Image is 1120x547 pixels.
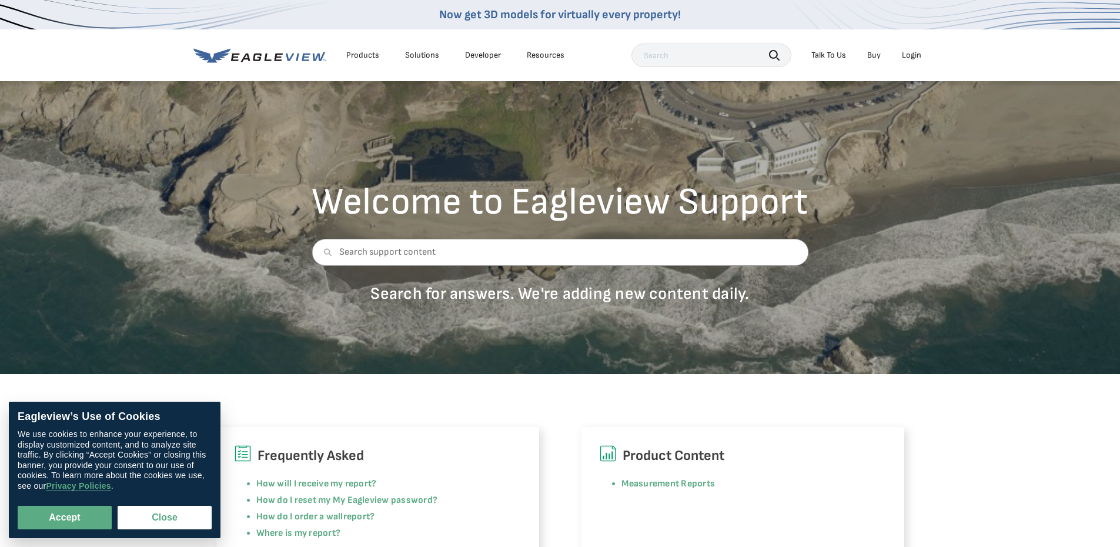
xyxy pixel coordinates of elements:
a: Where is my report? [256,528,341,539]
a: Now get 3D models for virtually every property! [439,8,681,22]
a: Buy [867,50,881,61]
div: Resources [527,50,564,61]
a: How do I reset my My Eagleview password? [256,495,438,506]
div: Talk To Us [811,50,846,61]
input: Search support content [312,239,808,266]
button: Accept [18,506,112,529]
a: Developer [465,50,501,61]
input: Search [631,44,791,67]
a: How will I receive my report? [256,478,377,489]
a: Privacy Policies [46,481,111,491]
a: Measurement Reports [621,478,716,489]
h6: Product Content [599,445,887,467]
div: Eagleview’s Use of Cookies [18,411,212,423]
div: We use cookies to enhance your experience, to display customized content, and to analyze site tra... [18,429,212,491]
a: How do I order a wall [256,511,343,522]
a: ? [370,511,375,522]
div: Products [346,50,379,61]
p: Search for answers. We're adding new content daily. [312,283,808,304]
h2: Welcome to Eagleview Support [312,184,808,221]
div: Login [902,50,921,61]
div: Solutions [405,50,439,61]
h6: Frequently Asked [234,445,521,467]
a: report [343,511,370,522]
button: Close [118,506,212,529]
